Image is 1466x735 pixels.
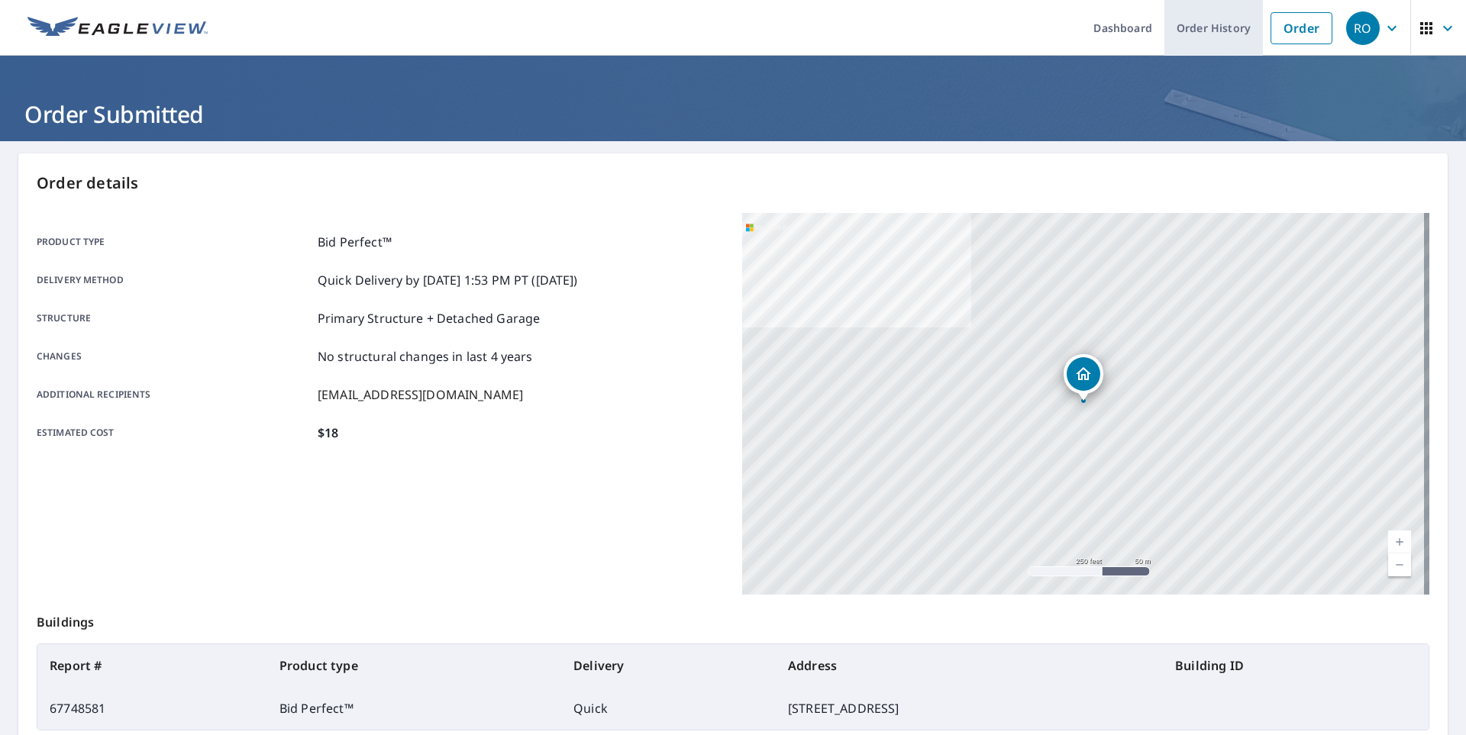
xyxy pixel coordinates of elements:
[1346,11,1380,45] div: RO
[1064,354,1103,401] div: Dropped pin, building 1, Residential property, 2204 139th Pl SE Bellevue, WA 98005
[37,233,312,251] p: Product type
[37,385,312,404] p: Additional recipients
[37,687,267,730] td: 67748581
[37,595,1429,643] p: Buildings
[37,172,1429,195] p: Order details
[776,687,1163,730] td: [STREET_ADDRESS]
[37,271,312,289] p: Delivery method
[18,98,1448,130] h1: Order Submitted
[318,347,533,366] p: No structural changes in last 4 years
[27,17,208,40] img: EV Logo
[561,687,776,730] td: Quick
[1271,12,1332,44] a: Order
[318,233,392,251] p: Bid Perfect™
[776,644,1163,687] th: Address
[267,644,561,687] th: Product type
[318,424,338,442] p: $18
[1163,644,1429,687] th: Building ID
[37,347,312,366] p: Changes
[267,687,561,730] td: Bid Perfect™
[318,385,523,404] p: [EMAIL_ADDRESS][DOMAIN_NAME]
[37,424,312,442] p: Estimated cost
[37,644,267,687] th: Report #
[1388,553,1411,576] a: Current Level 17, Zoom Out
[1388,530,1411,553] a: Current Level 17, Zoom In
[561,644,776,687] th: Delivery
[37,309,312,327] p: Structure
[318,309,540,327] p: Primary Structure + Detached Garage
[318,271,578,289] p: Quick Delivery by [DATE] 1:53 PM PT ([DATE])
